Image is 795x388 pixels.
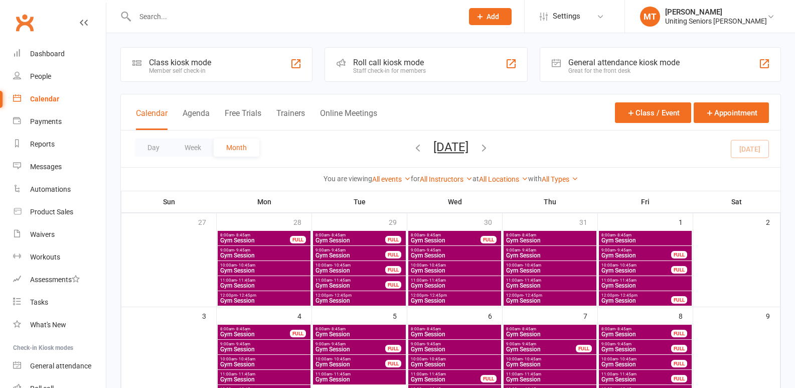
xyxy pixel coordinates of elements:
a: What's New [13,314,106,336]
span: 8:00am [506,233,594,237]
span: Gym Session [410,361,499,367]
div: 2 [766,213,780,230]
span: 9:00am [315,342,386,346]
span: 12:00pm [410,293,499,298]
strong: for [411,175,420,183]
span: 9:00am [410,248,499,252]
span: - 12:45pm [237,293,256,298]
span: - 12:45pm [618,293,638,298]
span: 8:00am [220,327,290,331]
div: FULL [481,375,497,382]
button: Add [469,8,512,25]
div: Waivers [30,230,55,238]
span: Gym Session [220,283,308,289]
div: FULL [671,251,687,258]
div: Class kiosk mode [149,58,211,67]
div: Staff check-in for members [353,67,426,74]
div: 30 [484,213,502,230]
span: - 11:45am [332,278,351,283]
span: 8:00am [601,233,690,237]
span: Gym Session [315,298,404,304]
span: 8:00am [601,327,672,331]
div: FULL [576,345,592,352]
span: 10:00am [220,263,308,268]
a: All Instructors [420,175,472,183]
a: Workouts [13,246,106,269]
span: - 9:45am [425,248,441,252]
button: [DATE] [433,140,468,154]
div: Great for the front desk [568,67,680,74]
span: 10:00am [506,263,594,268]
div: FULL [671,375,687,382]
span: Gym Session [410,252,499,258]
span: 11:00am [315,372,404,376]
span: - 11:45am [618,372,637,376]
span: Gym Session [410,237,481,243]
span: - 10:45am [332,357,351,361]
span: Gym Session [601,376,672,382]
a: Reports [13,133,106,156]
div: 31 [579,213,597,230]
span: 11:00am [315,278,386,283]
div: 6 [488,307,502,324]
span: Gym Session [410,298,499,304]
button: Calendar [136,108,168,130]
span: - 11:45am [427,372,446,376]
span: - 11:45am [523,372,541,376]
span: Gym Session [315,346,386,352]
span: 10:00am [506,357,594,361]
div: 1 [679,213,693,230]
span: 8:00am [315,327,404,331]
span: 11:00am [220,278,308,283]
div: FULL [671,296,687,304]
span: Gym Session [220,252,308,258]
div: Uniting Seniors [PERSON_NAME] [665,17,767,26]
span: 11:00am [601,278,690,283]
button: Day [135,139,172,157]
div: 7 [583,307,597,324]
div: Workouts [30,253,60,261]
span: Gym Session [220,298,308,304]
span: Gym Session [410,283,499,289]
span: - 9:45am [234,248,250,252]
span: 9:00am [601,342,672,346]
span: Gym Session [601,252,672,258]
span: 8:00am [506,327,594,331]
span: Gym Session [506,376,594,382]
span: 8:00am [410,327,499,331]
span: Gym Session [601,237,690,243]
a: Tasks [13,291,106,314]
a: Calendar [13,88,106,110]
span: 11:00am [220,372,308,376]
span: - 10:45am [523,357,541,361]
span: - 8:45am [330,327,346,331]
span: - 10:45am [618,263,637,268]
span: - 10:45am [618,357,637,361]
div: Reports [30,140,55,148]
div: What's New [30,321,66,329]
span: - 9:45am [330,248,346,252]
span: - 9:45am [330,342,346,346]
a: All Locations [479,175,528,183]
span: - 8:45am [520,233,536,237]
span: 12:00pm [315,293,404,298]
span: Settings [553,5,580,28]
a: People [13,65,106,88]
button: Week [172,139,214,157]
span: 9:00am [410,342,499,346]
span: - 8:45am [234,233,250,237]
span: Gym Session [410,268,499,274]
div: 28 [293,213,311,230]
a: Payments [13,110,106,133]
a: Dashboard [13,43,106,65]
div: FULL [385,345,401,352]
a: All events [372,175,411,183]
div: FULL [290,236,306,243]
div: MT [640,7,660,27]
span: 12:00pm [506,293,594,298]
span: - 9:45am [520,342,536,346]
button: Agenda [183,108,210,130]
span: Gym Session [506,283,594,289]
div: People [30,72,51,80]
button: Online Meetings [320,108,377,130]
